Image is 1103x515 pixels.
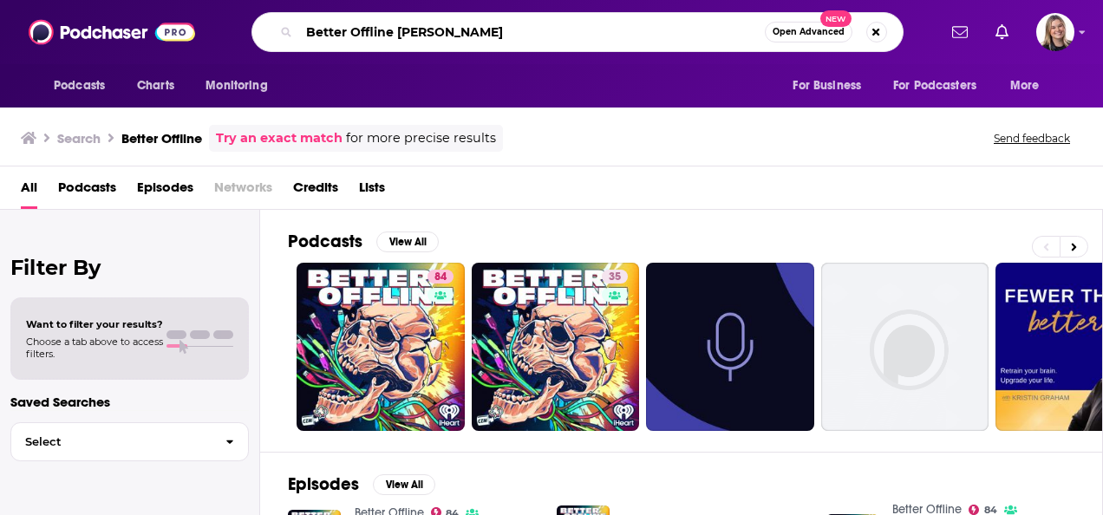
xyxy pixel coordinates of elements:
a: Show notifications dropdown [989,17,1015,47]
a: PodcastsView All [288,231,439,252]
span: Networks [214,173,272,209]
div: Search podcasts, credits, & more... [251,12,904,52]
a: 35 [602,270,628,284]
span: New [820,10,852,27]
span: Open Advanced [773,28,845,36]
button: open menu [882,69,1002,102]
span: Choose a tab above to access filters. [26,336,163,360]
span: Want to filter your results? [26,318,163,330]
a: 35 [472,263,640,431]
span: Charts [137,74,174,98]
button: Select [10,422,249,461]
button: Show profile menu [1036,13,1074,51]
button: open menu [998,69,1061,102]
a: Lists [359,173,385,209]
span: Logged in as katiedillon [1036,13,1074,51]
h3: Better Offline [121,130,202,147]
button: open menu [193,69,290,102]
h2: Episodes [288,473,359,495]
button: View All [373,474,435,495]
a: Episodes [137,173,193,209]
span: Podcasts [54,74,105,98]
button: Send feedback [989,131,1075,146]
button: open menu [780,69,883,102]
span: for more precise results [346,128,496,148]
button: Open AdvancedNew [765,22,852,42]
span: For Business [793,74,861,98]
span: More [1010,74,1040,98]
h3: Search [57,130,101,147]
input: Search podcasts, credits, & more... [299,18,765,46]
a: Show notifications dropdown [945,17,975,47]
span: 84 [984,506,997,514]
a: 84 [297,263,465,431]
a: 84 [427,270,454,284]
img: User Profile [1036,13,1074,51]
a: 84 [969,505,997,515]
span: Monitoring [206,74,267,98]
img: Podchaser - Follow, Share and Rate Podcasts [29,16,195,49]
span: Select [11,436,212,447]
a: Credits [293,173,338,209]
a: Charts [126,69,185,102]
h2: Filter By [10,255,249,280]
h2: Podcasts [288,231,362,252]
span: 84 [434,269,447,286]
a: Try an exact match [216,128,343,148]
a: EpisodesView All [288,473,435,495]
button: View All [376,231,439,252]
a: All [21,173,37,209]
a: Podcasts [58,173,116,209]
p: Saved Searches [10,394,249,410]
button: open menu [42,69,127,102]
span: For Podcasters [893,74,976,98]
span: 35 [609,269,621,286]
